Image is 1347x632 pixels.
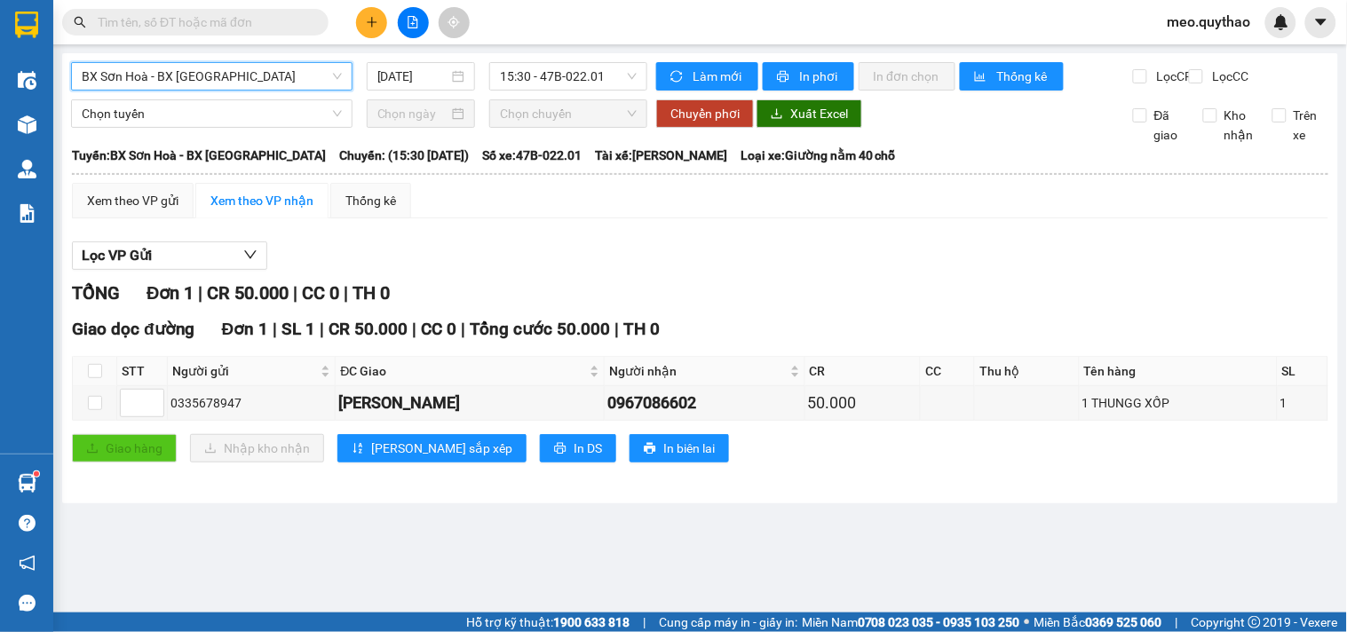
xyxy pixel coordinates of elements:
button: bar-chartThống kê [960,62,1064,91]
span: CC 0 [421,319,456,339]
th: CC [921,357,975,386]
img: warehouse-icon [18,160,36,178]
span: Miền Bắc [1034,612,1162,632]
span: question-circle [19,515,36,532]
span: printer [777,70,792,84]
div: Thống kê [345,191,396,210]
span: copyright [1248,616,1261,628]
button: In đơn chọn [859,62,955,91]
button: sort-ascending[PERSON_NAME] sắp xếp [337,434,527,462]
span: printer [644,442,656,456]
input: 12/09/2025 [377,67,449,86]
span: | [461,319,465,339]
span: Người nhận [609,361,786,381]
span: Thống kê [996,67,1050,86]
button: downloadXuất Excel [757,99,862,128]
div: 1 THUNGG XỐP [1082,393,1274,413]
th: Tên hàng [1080,357,1278,386]
div: [PERSON_NAME] [338,391,601,415]
button: aim [439,7,470,38]
span: Giao dọc đường [72,319,195,339]
span: sort-ascending [352,442,364,456]
img: warehouse-icon [18,71,36,90]
button: syncLàm mới [656,62,758,91]
span: plus [366,16,378,28]
span: message [19,595,36,612]
span: meo.quythao [1153,11,1265,33]
strong: 1900 633 818 [553,615,630,629]
th: CR [805,357,921,386]
div: Xem theo VP gửi [87,191,178,210]
img: warehouse-icon [18,115,36,134]
b: Tuyến: BX Sơn Hoà - BX [GEOGRAPHIC_DATA] [72,148,326,162]
div: Xem theo VP nhận [210,191,313,210]
input: Chọn ngày [377,104,449,123]
span: SL 1 [281,319,315,339]
img: icon-new-feature [1273,14,1289,30]
span: CR 50.000 [329,319,408,339]
span: Tổng cước 50.000 [470,319,610,339]
span: | [320,319,324,339]
button: Lọc VP Gửi [72,241,267,270]
span: Đơn 1 [222,319,269,339]
span: Lọc CR [1150,67,1196,86]
span: file-add [407,16,419,28]
span: Làm mới [693,67,744,86]
span: caret-down [1313,14,1329,30]
img: logo-vxr [15,12,38,38]
span: Người gửi [172,361,317,381]
span: ĐC Giao [340,361,586,381]
span: search [74,16,86,28]
button: uploadGiao hàng [72,434,177,462]
button: printerIn phơi [763,62,854,91]
span: [PERSON_NAME] sắp xếp [371,438,512,458]
th: SL [1278,357,1328,386]
span: Đã giao [1147,106,1190,145]
span: printer [554,442,567,456]
button: printerIn DS [540,434,616,462]
span: In DS [574,438,602,458]
span: BX Sơn Hoà - BX Xuân Lộc [82,63,342,90]
div: 1 [1280,393,1325,413]
span: TỔNG [72,282,120,304]
span: Chọn chuyến [500,100,637,127]
div: 0967086602 [607,391,801,415]
img: solution-icon [18,204,36,223]
span: ⚪️ [1025,619,1030,626]
span: | [273,319,277,339]
span: Hỗ trợ kỹ thuật: [466,612,630,632]
span: Miền Nam [802,612,1020,632]
button: printerIn biên lai [630,434,729,462]
input: Tìm tên, số ĐT hoặc mã đơn [98,12,307,32]
span: | [344,282,348,304]
span: Chuyến: (15:30 [DATE]) [339,146,469,165]
div: 0335678947 [170,393,332,413]
span: Xuất Excel [790,104,848,123]
span: | [614,319,619,339]
span: CC 0 [302,282,339,304]
span: Số xe: 47B-022.01 [482,146,582,165]
th: Thu hộ [975,357,1080,386]
span: | [198,282,202,304]
span: | [293,282,297,304]
span: bar-chart [974,70,989,84]
button: caret-down [1305,7,1336,38]
span: TH 0 [353,282,390,304]
span: Lọc CC [1206,67,1252,86]
button: Chuyển phơi [656,99,754,128]
button: plus [356,7,387,38]
span: | [1176,612,1178,632]
span: TH 0 [623,319,660,339]
img: warehouse-icon [18,474,36,493]
span: Kho nhận [1217,106,1261,145]
span: Trên xe [1287,106,1329,145]
div: 50.000 [808,391,917,415]
span: download [771,107,783,122]
button: file-add [398,7,429,38]
strong: 0708 023 035 - 0935 103 250 [858,615,1020,629]
span: Đơn 1 [147,282,194,304]
span: sync [670,70,685,84]
sup: 1 [34,471,39,477]
span: notification [19,555,36,572]
span: | [412,319,416,339]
